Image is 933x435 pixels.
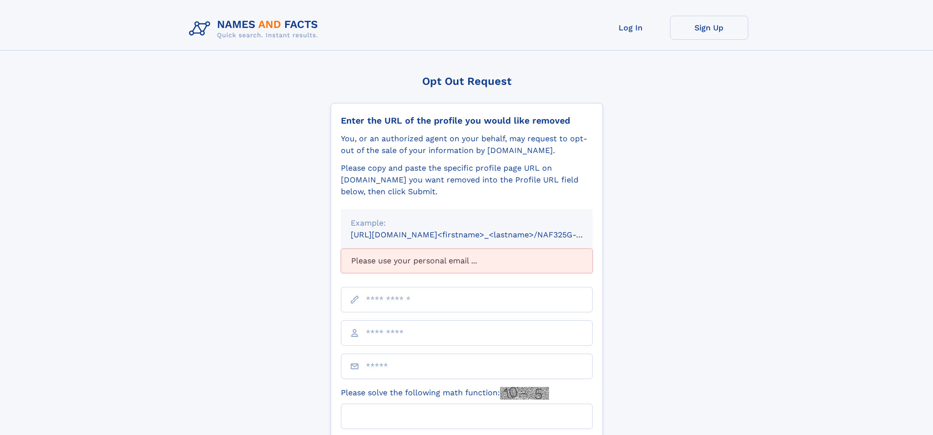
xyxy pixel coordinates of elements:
div: Example: [351,217,583,229]
div: Please copy and paste the specific profile page URL on [DOMAIN_NAME] you want removed into the Pr... [341,162,593,198]
a: Log In [592,16,670,40]
img: Logo Names and Facts [185,16,326,42]
div: Opt Out Request [331,75,603,87]
a: Sign Up [670,16,748,40]
small: [URL][DOMAIN_NAME]<firstname>_<lastname>/NAF325G-xxxxxxxx [351,230,611,239]
div: You, or an authorized agent on your behalf, may request to opt-out of the sale of your informatio... [341,133,593,156]
div: Enter the URL of the profile you would like removed [341,115,593,126]
label: Please solve the following math function: [341,387,549,400]
div: Please use your personal email ... [341,249,593,273]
